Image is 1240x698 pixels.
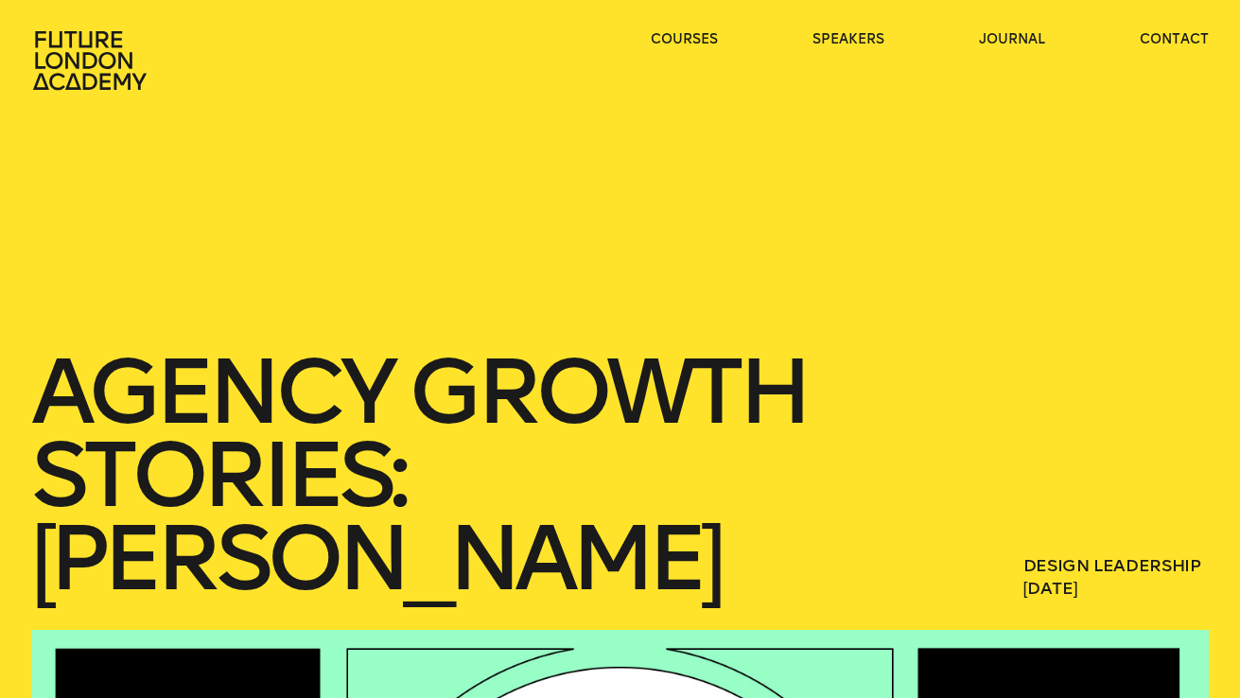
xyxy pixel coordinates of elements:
[31,350,899,600] h1: Agency Growth Stories: [PERSON_NAME]
[1023,577,1210,600] span: [DATE]
[812,30,884,49] a: speakers
[979,30,1045,49] a: journal
[651,30,718,49] a: courses
[1023,555,1201,576] a: Design Leadership
[1140,30,1209,49] a: contact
